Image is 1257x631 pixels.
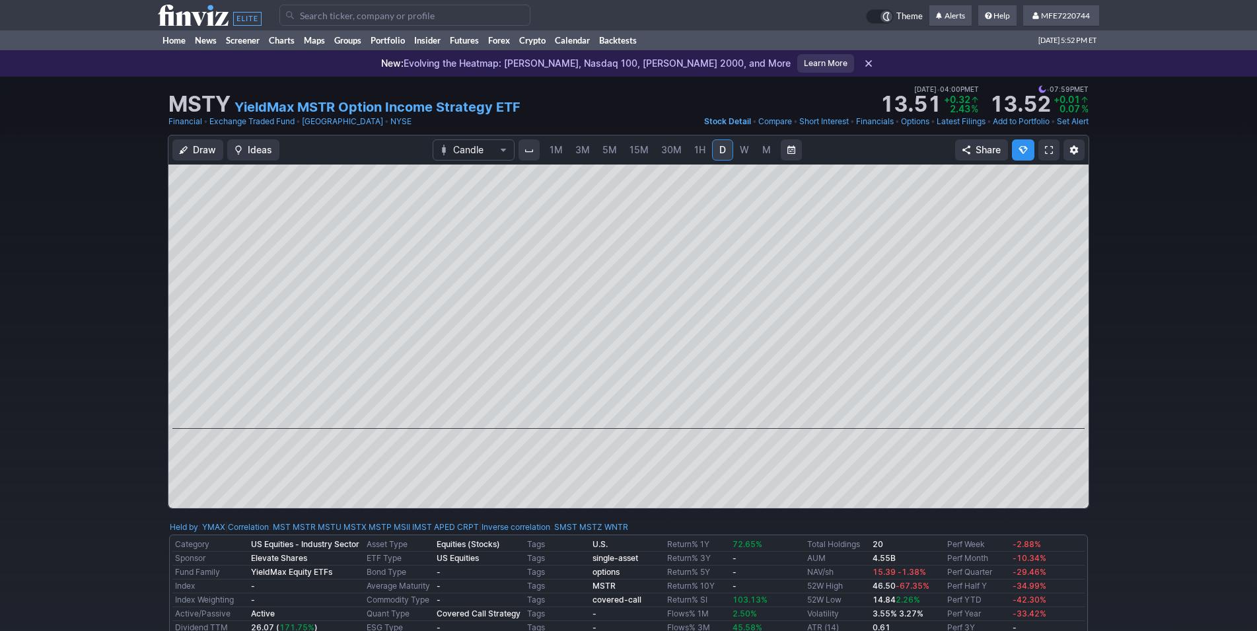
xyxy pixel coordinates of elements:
a: Add to Portfolio [993,115,1050,128]
span: • [850,115,855,128]
td: Commodity Type [364,593,434,607]
span: [DATE] 04:00PM ET [914,83,979,95]
td: Return% 10Y [664,579,730,593]
a: Forex [484,30,515,50]
span: Candle [453,143,494,157]
span: MFE7220744 [1041,11,1090,20]
div: : [170,521,225,534]
button: Chart Type [433,139,515,161]
button: Interval [519,139,540,161]
span: M [762,144,771,155]
a: Charts [264,30,299,50]
a: Latest Filings [937,115,986,128]
b: US Equities - Industry Sector [251,539,359,549]
td: 52W Low [805,593,870,607]
a: Compare [758,115,792,128]
b: - [593,609,596,618]
td: Tags [524,579,590,593]
td: Category [172,538,248,552]
b: single-asset [593,553,638,563]
td: Average Maturity [364,579,434,593]
td: Tags [524,593,590,607]
span: Share [976,143,1001,157]
span: +0.32 [944,94,970,105]
td: Return% SI [664,593,730,607]
td: Fund Family [172,566,248,579]
a: MSTU [318,521,341,534]
b: - [251,595,255,605]
a: MST [273,521,291,534]
input: Search [279,5,530,26]
b: - [251,581,255,591]
td: Index Weighting [172,593,248,607]
span: -67.35% [896,581,929,591]
a: IMST [412,521,432,534]
span: 30M [661,144,682,155]
td: Volatility [805,607,870,621]
a: 5M [596,139,623,161]
span: 72.65% [733,539,762,549]
a: 1M [544,139,569,161]
a: 30M [655,139,688,161]
a: Portfolio [366,30,410,50]
span: -10.34% [1013,553,1046,563]
span: Stock Detail [704,116,751,126]
a: covered-call [593,595,641,605]
span: • [1051,115,1056,128]
a: W [734,139,755,161]
span: Ideas [248,143,272,157]
a: Insider [410,30,445,50]
td: 52W High [805,579,870,593]
span: -33.42% [1013,609,1046,618]
span: New: [381,57,404,69]
a: MFE7220744 [1023,5,1099,26]
div: | : [479,521,628,534]
a: Held by [170,522,198,532]
td: Tags [524,566,590,579]
a: MSTZ [579,521,602,534]
span: • [793,115,798,128]
a: D [712,139,733,161]
b: US Equities [437,553,479,563]
button: Draw [172,139,223,161]
a: Stock Detail [704,115,751,128]
b: 4.55B [873,553,896,563]
td: Tags [524,607,590,621]
b: 20 [873,539,883,549]
div: | : [225,521,479,534]
a: Maps [299,30,330,50]
span: • [752,115,757,128]
a: MSTR [293,521,316,534]
td: Quant Type [364,607,434,621]
b: 46.50 [873,581,929,591]
a: WNTR [604,521,628,534]
a: YieldMax MSTR Option Income Strategy ETF [234,98,521,116]
b: 14.84 [873,595,920,605]
span: 3M [575,144,590,155]
td: ETF Type [364,552,434,566]
a: Help [978,5,1017,26]
a: Fullscreen [1038,139,1059,161]
b: options [593,567,620,577]
a: YMAX [202,521,225,534]
b: Equities (Stocks) [437,539,500,549]
span: 2.26% [896,595,920,605]
span: • [937,83,940,95]
td: Perf Half Y [945,579,1010,593]
a: U.S. [593,539,608,549]
a: Financial [168,115,202,128]
button: Explore new features [1012,139,1034,161]
span: +0.01 [1054,94,1080,105]
td: Return% 5Y [664,566,730,579]
span: -42.30% [1013,595,1046,605]
td: Bond Type [364,566,434,579]
span: 2.43 [950,103,970,114]
a: Backtests [594,30,641,50]
span: 5M [602,144,617,155]
strong: 13.51 [880,94,941,115]
a: Exchange Traded Fund [209,115,295,128]
a: Futures [445,30,484,50]
a: Inverse correlation [482,522,550,532]
a: [GEOGRAPHIC_DATA] [302,115,383,128]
